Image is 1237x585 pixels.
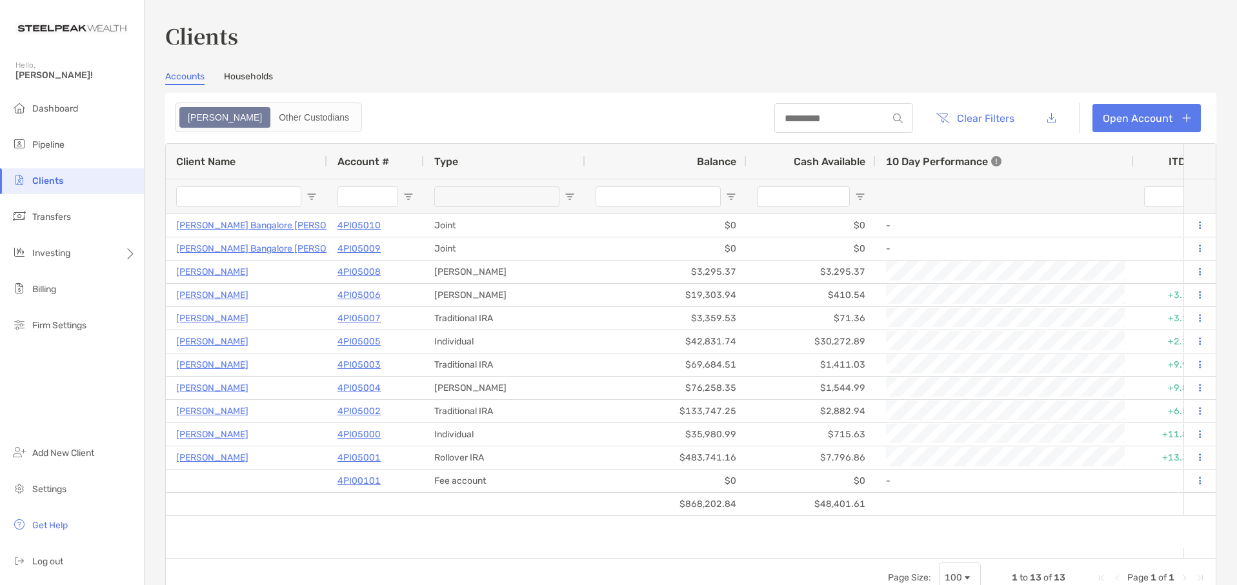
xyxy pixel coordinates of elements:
[697,155,736,168] span: Balance
[176,186,301,207] input: Client Name Filter Input
[585,307,747,330] div: $3,359.53
[403,192,414,202] button: Open Filter Menu
[176,357,248,373] a: [PERSON_NAME]
[32,175,63,186] span: Clients
[1092,104,1201,132] a: Open Account
[585,261,747,283] div: $3,295.37
[747,493,876,515] div: $48,401.61
[337,155,389,168] span: Account #
[747,214,876,237] div: $0
[747,353,876,376] div: $1,411.03
[596,186,721,207] input: Balance Filter Input
[565,192,575,202] button: Open Filter Menu
[176,403,248,419] a: [PERSON_NAME]
[886,144,1001,179] div: 10 Day Performance
[424,423,585,446] div: Individual
[893,114,903,123] img: input icon
[747,237,876,260] div: $0
[337,403,381,419] p: 4PI05002
[1020,572,1028,583] span: to
[176,217,367,233] a: [PERSON_NAME] Bangalore [PERSON_NAME]
[337,264,381,280] a: 4PI05008
[945,572,962,583] div: 100
[747,470,876,492] div: $0
[585,237,747,260] div: $0
[224,71,273,85] a: Households
[424,261,585,283] div: [PERSON_NAME]
[32,103,78,114] span: Dashboard
[424,470,585,492] div: Fee account
[176,264,248,280] a: [PERSON_NAME]
[337,380,381,396] a: 4PI05004
[747,307,876,330] div: $71.36
[337,473,381,489] a: 4PI00101
[855,192,865,202] button: Open Filter Menu
[888,572,931,583] div: Page Size:
[1096,573,1107,583] div: First Page
[12,244,27,260] img: investing icon
[585,330,747,353] div: $42,831.74
[424,307,585,330] div: Traditional IRA
[747,284,876,306] div: $410.54
[1134,377,1211,399] div: +9.89%
[12,136,27,152] img: pipeline icon
[337,357,381,373] p: 4PI05003
[726,192,736,202] button: Open Filter Menu
[585,284,747,306] div: $19,303.94
[794,155,865,168] span: Cash Available
[176,333,248,350] a: [PERSON_NAME]
[32,212,71,223] span: Transfers
[337,426,381,442] a: 4PI05000
[165,21,1216,50] h3: Clients
[32,284,56,295] span: Billing
[337,217,381,233] p: 4PI05010
[1012,572,1018,583] span: 1
[424,446,585,469] div: Rollover IRA
[176,241,367,257] a: [PERSON_NAME] Bangalore [PERSON_NAME]
[32,248,70,259] span: Investing
[32,448,94,459] span: Add New Client
[181,108,269,126] div: Zoe
[886,238,1123,259] div: -
[337,450,381,466] a: 4PI05001
[585,470,747,492] div: $0
[337,241,381,257] a: 4PI05009
[1169,155,1201,168] div: ITD
[165,71,205,85] a: Accounts
[1134,214,1211,237] div: 0%
[15,5,128,52] img: Zoe Logo
[32,484,66,495] span: Settings
[886,215,1123,236] div: -
[12,172,27,188] img: clients icon
[12,517,27,532] img: get-help icon
[32,556,63,567] span: Log out
[585,400,747,422] div: $133,747.25
[424,330,585,353] div: Individual
[12,100,27,115] img: dashboard icon
[424,284,585,306] div: [PERSON_NAME]
[585,423,747,446] div: $35,980.99
[424,377,585,399] div: [PERSON_NAME]
[15,70,136,81] span: [PERSON_NAME]!
[747,423,876,446] div: $715.63
[337,333,381,350] a: 4PI05005
[12,481,27,496] img: settings icon
[176,426,248,442] a: [PERSON_NAME]
[337,287,381,303] a: 4PI05006
[1030,572,1041,583] span: 13
[176,450,248,466] a: [PERSON_NAME]
[337,310,381,326] a: 4PI05007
